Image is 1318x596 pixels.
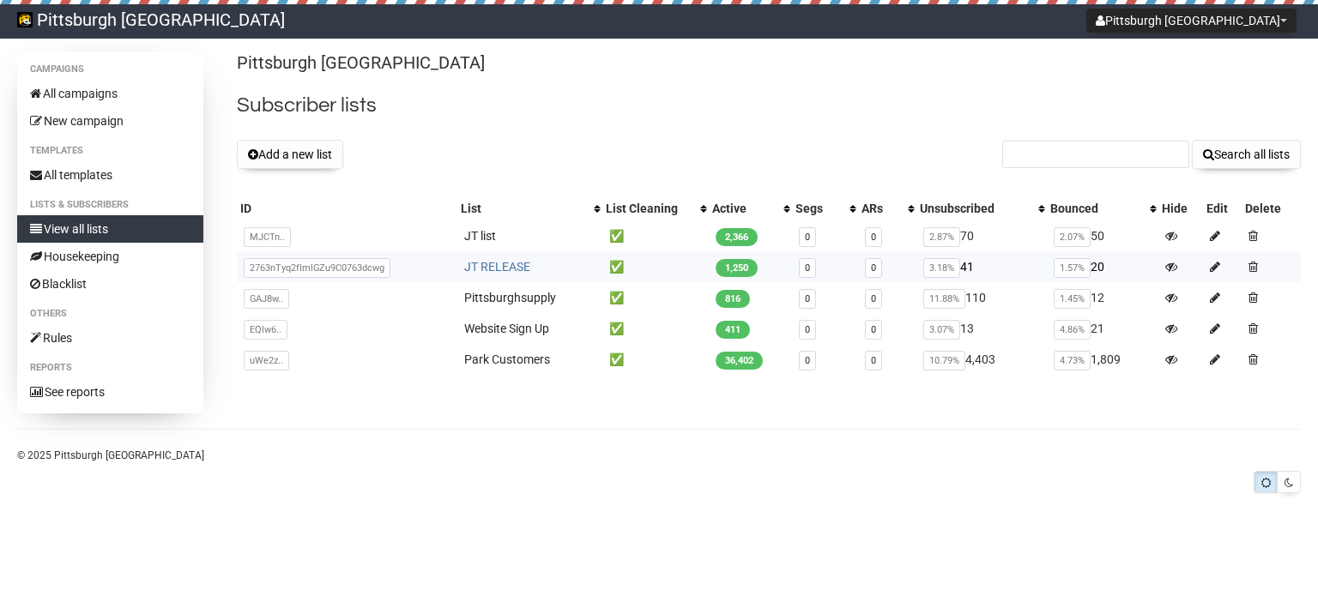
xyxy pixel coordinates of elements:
[602,196,709,220] th: List Cleaning: No sort applied, activate to apply an ascending sort
[17,12,33,27] img: 19.jpg
[237,196,457,220] th: ID: No sort applied, sorting is disabled
[805,355,810,366] a: 0
[1054,258,1091,278] span: 1.57%
[712,200,776,217] div: Active
[240,200,454,217] div: ID
[709,196,793,220] th: Active: No sort applied, activate to apply an ascending sort
[805,293,810,304] a: 0
[1206,200,1238,217] div: Edit
[871,324,876,335] a: 0
[1047,282,1158,313] td: 12
[602,220,709,251] td: ✅
[923,289,965,309] span: 11.88%
[1158,196,1203,220] th: Hide: No sort applied, sorting is disabled
[464,322,549,335] a: Website Sign Up
[1054,227,1091,247] span: 2.07%
[244,258,390,278] span: 2763nTyq2fImlGZu9C0763dcwg
[602,344,709,375] td: ✅
[1054,351,1091,370] span: 4.73%
[716,259,758,277] span: 1,250
[1047,313,1158,344] td: 21
[1047,196,1158,220] th: Bounced: No sort applied, activate to apply an ascending sort
[464,352,550,366] a: Park Customers
[923,258,960,278] span: 3.18%
[17,270,203,298] a: Blacklist
[923,351,965,370] span: 10.79%
[1242,196,1301,220] th: Delete: No sort applied, sorting is disabled
[17,243,203,270] a: Housekeeping
[1203,196,1242,220] th: Edit: No sort applied, sorting is disabled
[1245,200,1297,217] div: Delete
[464,291,556,304] a: Pittsburghsupply
[1054,289,1091,309] span: 1.45%
[17,195,203,215] li: Lists & subscribers
[244,320,287,340] span: EQlw6..
[1086,9,1297,33] button: Pittsburgh [GEOGRAPHIC_DATA]
[920,200,1031,217] div: Unsubscribed
[1047,220,1158,251] td: 50
[237,140,343,169] button: Add a new list
[858,196,916,220] th: ARs: No sort applied, activate to apply an ascending sort
[602,313,709,344] td: ✅
[17,378,203,406] a: See reports
[17,215,203,243] a: View all lists
[1050,200,1140,217] div: Bounced
[461,200,585,217] div: List
[916,251,1048,282] td: 41
[716,228,758,246] span: 2,366
[457,196,602,220] th: List: No sort applied, activate to apply an ascending sort
[1054,320,1091,340] span: 4.86%
[244,227,291,247] span: MJCTn..
[916,313,1048,344] td: 13
[17,446,1301,465] p: © 2025 Pittsburgh [GEOGRAPHIC_DATA]
[916,344,1048,375] td: 4,403
[17,107,203,135] a: New campaign
[805,324,810,335] a: 0
[1192,140,1301,169] button: Search all lists
[871,262,876,274] a: 0
[1047,344,1158,375] td: 1,809
[916,282,1048,313] td: 110
[916,220,1048,251] td: 70
[795,200,841,217] div: Segs
[1047,251,1158,282] td: 20
[805,262,810,274] a: 0
[862,200,898,217] div: ARs
[871,355,876,366] a: 0
[17,358,203,378] li: Reports
[805,232,810,243] a: 0
[916,196,1048,220] th: Unsubscribed: No sort applied, activate to apply an ascending sort
[464,229,496,243] a: JT list
[716,290,750,308] span: 816
[237,51,1301,75] p: Pittsburgh [GEOGRAPHIC_DATA]
[602,251,709,282] td: ✅
[716,321,750,339] span: 411
[871,293,876,304] a: 0
[464,260,530,274] a: JT RELEASE
[17,59,203,80] li: Campaigns
[17,324,203,352] a: Rules
[17,141,203,161] li: Templates
[17,304,203,324] li: Others
[792,196,858,220] th: Segs: No sort applied, activate to apply an ascending sort
[716,352,763,370] span: 36,402
[17,161,203,189] a: All templates
[244,351,289,370] span: uWe2z..
[606,200,692,217] div: List Cleaning
[871,232,876,243] a: 0
[1162,200,1200,217] div: Hide
[237,90,1301,121] h2: Subscriber lists
[923,320,960,340] span: 3.07%
[923,227,960,247] span: 2.87%
[244,289,289,309] span: GAJ8w..
[602,282,709,313] td: ✅
[17,80,203,107] a: All campaigns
